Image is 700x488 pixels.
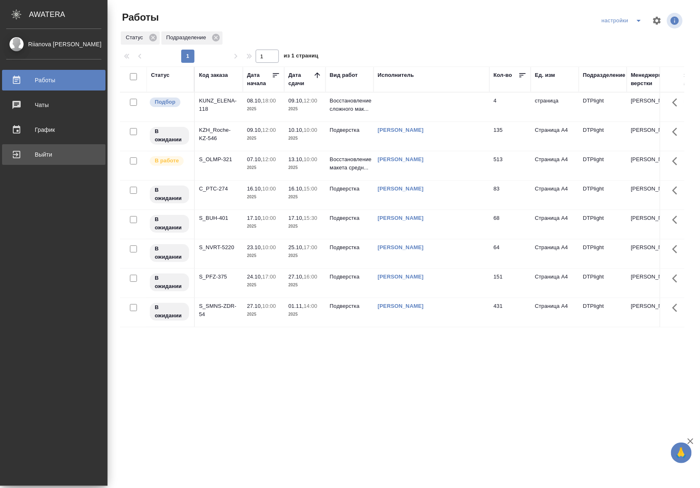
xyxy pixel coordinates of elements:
[247,186,262,192] p: 16.10,
[288,105,321,113] p: 2025
[262,156,276,162] p: 12:00
[531,122,579,151] td: Страница А4
[667,13,684,29] span: Посмотреть информацию
[6,74,101,86] div: Работы
[579,122,627,151] td: DTPlight
[667,269,687,288] button: Здесь прячутся важные кнопки
[330,155,369,172] p: Восстановление макета средн...
[284,51,319,63] span: из 1 страниц
[330,214,369,222] p: Подверстка
[288,252,321,260] p: 2025
[631,302,671,310] p: [PERSON_NAME]
[2,144,105,165] a: Выйти
[288,186,304,192] p: 16.10,
[247,71,272,88] div: Дата начала
[378,303,424,309] a: [PERSON_NAME]
[489,122,531,151] td: 135
[330,71,358,79] div: Вид работ
[647,11,667,31] span: Настроить таблицу
[120,11,159,24] span: Работы
[2,70,105,90] a: Работы
[535,71,555,79] div: Ед. изм
[631,214,671,222] p: [PERSON_NAME]
[155,127,184,144] p: В ожидании
[304,244,317,250] p: 17:00
[155,186,184,202] p: В ожидании
[149,185,190,204] div: Исполнитель назначен, приступать к работе пока рано
[531,269,579,298] td: Страница А4
[489,151,531,180] td: 513
[288,244,304,250] p: 25.10,
[29,6,108,23] div: AWATERA
[579,239,627,268] td: DTPlight
[579,269,627,298] td: DTPlight
[304,215,317,221] p: 15:30
[288,303,304,309] p: 01.11,
[579,151,627,180] td: DTPlight
[247,222,280,231] p: 2025
[671,443,692,463] button: 🙏
[121,31,160,45] div: Статус
[288,127,304,133] p: 10.10,
[288,98,304,104] p: 09.10,
[199,273,239,281] div: S_PFZ-375
[155,303,184,320] p: В ожидании
[247,310,280,319] p: 2025
[330,273,369,281] p: Подверстка
[247,164,280,172] p: 2025
[631,71,671,88] div: Менеджеры верстки
[262,303,276,309] p: 10:00
[378,274,424,280] a: [PERSON_NAME]
[199,71,228,79] div: Код заказа
[304,274,317,280] p: 16:00
[489,93,531,121] td: 4
[155,245,184,261] p: В ожидании
[674,444,688,462] span: 🙏
[531,93,579,121] td: страница
[2,95,105,115] a: Чаты
[149,273,190,292] div: Исполнитель назначен, приступать к работе пока рано
[199,214,239,222] div: S_BUH-401
[631,155,671,164] p: [PERSON_NAME]
[378,127,424,133] a: [PERSON_NAME]
[155,274,184,290] p: В ожидании
[667,93,687,112] button: Здесь прячутся важные кнопки
[155,98,175,106] p: Подбор
[583,71,626,79] div: Подразделение
[199,126,239,143] div: KZH_Roche-KZ-546
[378,244,424,250] a: [PERSON_NAME]
[531,298,579,327] td: Страница А4
[288,71,313,88] div: Дата сдачи
[126,33,146,42] p: Статус
[288,281,321,289] p: 2025
[247,303,262,309] p: 27.10,
[247,134,280,143] p: 2025
[304,127,317,133] p: 10:00
[288,222,321,231] p: 2025
[288,164,321,172] p: 2025
[489,298,531,327] td: 431
[199,97,239,113] div: KUNZ_ELENA-118
[262,186,276,192] p: 10:00
[631,97,671,105] p: [PERSON_NAME]
[378,71,414,79] div: Исполнитель
[378,186,424,192] a: [PERSON_NAME]
[247,244,262,250] p: 23.10,
[631,126,671,134] p: [PERSON_NAME]
[161,31,223,45] div: Подразделение
[288,215,304,221] p: 17.10,
[247,105,280,113] p: 2025
[667,298,687,318] button: Здесь прячутся важные кнопки
[579,298,627,327] td: DTPlight
[262,98,276,104] p: 18:00
[494,71,512,79] div: Кол-во
[247,156,262,162] p: 07.10,
[6,148,101,161] div: Выйти
[489,181,531,209] td: 83
[531,151,579,180] td: Страница А4
[149,155,190,167] div: Исполнитель выполняет работу
[247,215,262,221] p: 17.10,
[247,281,280,289] p: 2025
[531,239,579,268] td: Страница А4
[151,71,170,79] div: Статус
